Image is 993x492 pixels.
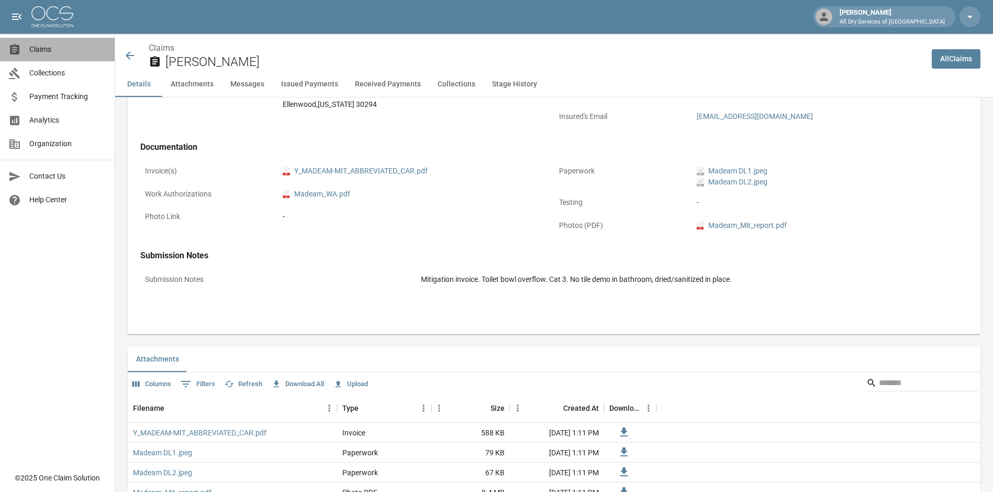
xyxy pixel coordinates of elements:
a: AllClaims [932,49,980,69]
span: Claims [29,44,106,55]
button: Show filters [178,376,218,392]
span: Payment Tracking [29,91,106,102]
div: Type [337,393,431,423]
button: Issued Payments [273,72,347,97]
div: 588 KB [431,423,510,443]
div: Paperwork [342,447,378,458]
div: Search [866,375,978,393]
img: ocs-logo-white-transparent.png [31,6,73,27]
div: Filename [133,393,164,423]
a: jpegMadeam DL2.jpeg [697,177,767,188]
div: 79 KB [431,443,510,463]
button: Received Payments [347,72,429,97]
a: Madeam DL1.jpeg [133,447,192,458]
button: Collections [429,72,484,97]
div: Created At [563,393,599,423]
div: Size [490,393,505,423]
a: pdfMadeam_Mit_report.pdf [697,220,787,231]
p: Insured's Email [554,106,692,127]
span: Organization [29,138,106,149]
button: Stage History [484,72,545,97]
button: Menu [510,400,526,416]
div: Created At [510,393,604,423]
div: Download [609,393,641,423]
div: [DATE] 1:11 PM [510,443,604,463]
a: Claims [149,43,174,53]
button: Refresh [222,376,265,392]
p: All Dry Services of [GEOGRAPHIC_DATA] [840,18,945,27]
a: [EMAIL_ADDRESS][DOMAIN_NAME] [697,112,813,121]
button: Menu [641,400,656,416]
span: Contact Us [29,171,106,182]
div: Ellenwood , [US_STATE] 30294 [283,99,377,110]
a: jpegMadeam DL1.jpeg [697,166,767,177]
p: Work Authorizations [140,184,278,204]
div: related-list tabs [128,347,980,372]
div: Paperwork [342,467,378,478]
button: Upload [331,376,371,392]
div: Filename [128,393,337,423]
button: open drawer [6,6,27,27]
div: Mitigation invoice. Toilet bowl overflow. Cat 3. No tile demo in bathroom, dried/sanitized in place. [421,274,732,285]
button: Attachments [162,72,222,97]
p: Testing [554,192,692,213]
div: © 2025 One Claim Solution [15,473,100,483]
h4: Documentation [140,142,968,152]
div: anchor tabs [115,72,993,97]
div: 67 KB [431,463,510,483]
button: Select columns [130,376,174,392]
div: Download [604,393,656,423]
div: Invoice [342,428,365,438]
h2: [PERSON_NAME] [165,54,923,70]
a: pdfMadeam_WA.pdf [283,189,350,200]
p: Paperwork [554,161,692,181]
a: Madeam DL2.jpeg [133,467,192,478]
h4: Submission Notes [140,250,968,261]
p: Photo Link [140,206,278,227]
div: Type [342,393,359,423]
a: Y_MADEAM-MIT_ABBREVIATED_CAR.pdf [133,428,266,438]
span: Collections [29,68,106,79]
p: Photos (PDF) [554,215,692,236]
div: [DATE] 1:11 PM [510,423,604,443]
button: Details [115,72,162,97]
div: [DATE] 1:11 PM [510,463,604,483]
span: Help Center [29,194,106,205]
p: Submission Notes [140,269,416,290]
button: Messages [222,72,273,97]
button: Menu [321,400,337,416]
button: Menu [416,400,431,416]
a: pdfY_MADEAM-MIT_ABBREVIATED_CAR.pdf [283,166,428,177]
button: Download All [269,376,327,392]
div: [PERSON_NAME] [835,7,949,26]
div: - [283,211,285,222]
div: Size [431,393,510,423]
span: Analytics [29,115,106,126]
div: - [697,197,963,208]
button: Attachments [128,347,187,372]
button: Menu [431,400,447,416]
nav: breadcrumb [149,42,923,54]
p: Invoice(s) [140,161,278,181]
